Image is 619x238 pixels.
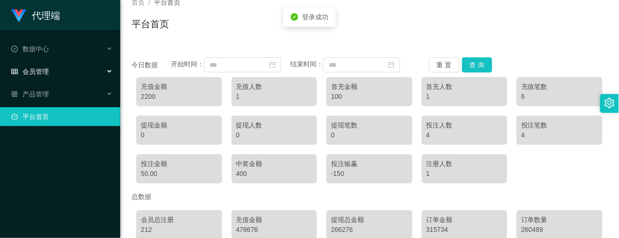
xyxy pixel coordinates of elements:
[236,130,313,140] div: 0
[132,188,608,206] div: 总数据
[331,120,408,130] div: 提现笔数
[132,60,171,70] div: 今日数据
[236,159,313,169] div: 中奖金额
[171,61,204,68] span: 开始时间：
[521,120,598,130] div: 投注笔数
[32,0,60,31] h1: 代理端
[236,120,313,130] div: 提现人数
[521,130,598,140] div: 4
[302,13,328,21] span: 登录成功
[426,215,503,225] div: 订单金额
[11,91,18,97] i: 图标: appstore-o
[236,92,313,102] div: 1
[236,215,313,225] div: 充值金额
[291,13,298,21] i: icon: check-circle
[141,225,217,235] div: 212
[11,9,26,23] img: logo.9652507e.png
[426,120,503,130] div: 投注人数
[331,215,408,225] div: 提现总金额
[141,169,217,179] div: 50.00
[141,82,217,92] div: 充值金额
[388,62,395,68] i: 图标: calendar
[426,92,503,102] div: 1
[331,82,408,92] div: 首充金额
[269,62,276,68] i: 图标: calendar
[331,92,408,102] div: 100
[11,11,60,19] a: 代理端
[132,17,169,31] h1: 平台首页
[426,225,503,235] div: 315734
[521,92,598,102] div: 6
[236,169,313,179] div: 400
[521,82,598,92] div: 充值笔数
[11,68,18,75] i: 图标: table
[426,82,503,92] div: 首充人数
[141,92,217,102] div: 2200
[11,46,18,52] i: 图标: check-circle-o
[11,107,113,126] a: 图标: dashboard平台首页
[11,68,49,75] span: 会员管理
[521,225,598,235] div: 260489
[521,215,598,225] div: 订单数量
[290,61,323,68] span: 结束时间：
[426,169,503,179] div: 1
[141,130,217,140] div: 0
[604,98,615,108] i: 图标: setting
[426,130,503,140] div: 4
[141,120,217,130] div: 提现金额
[236,82,313,92] div: 充值人数
[11,90,49,98] span: 产品管理
[331,159,408,169] div: 投注输赢
[141,215,217,225] div: 会员总注册
[11,45,49,53] span: 数据中心
[429,57,459,72] button: 重 置
[141,159,217,169] div: 投注金额
[331,225,408,235] div: 266276
[331,130,408,140] div: 0
[426,159,503,169] div: 注册人数
[236,225,313,235] div: 478676
[462,57,492,72] button: 查 询
[331,169,408,179] div: -150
